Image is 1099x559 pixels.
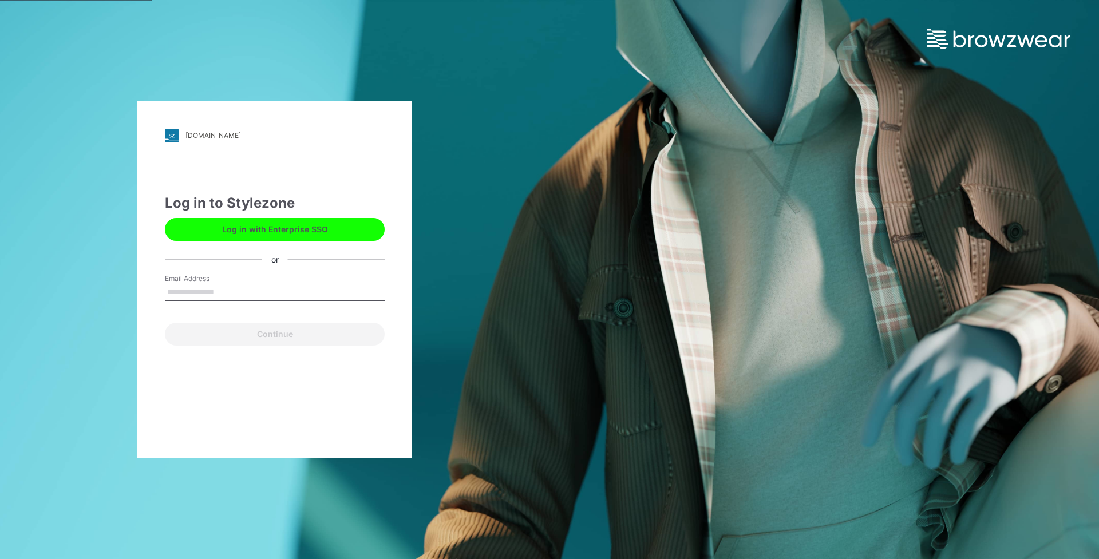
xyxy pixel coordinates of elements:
div: or [262,253,288,265]
div: [DOMAIN_NAME] [185,131,241,140]
img: stylezone-logo.562084cfcfab977791bfbf7441f1a819.svg [165,129,179,142]
a: [DOMAIN_NAME] [165,129,385,142]
label: Email Address [165,273,245,284]
button: Log in with Enterprise SSO [165,218,385,241]
div: Log in to Stylezone [165,193,385,213]
img: browzwear-logo.e42bd6dac1945053ebaf764b6aa21510.svg [927,29,1070,49]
